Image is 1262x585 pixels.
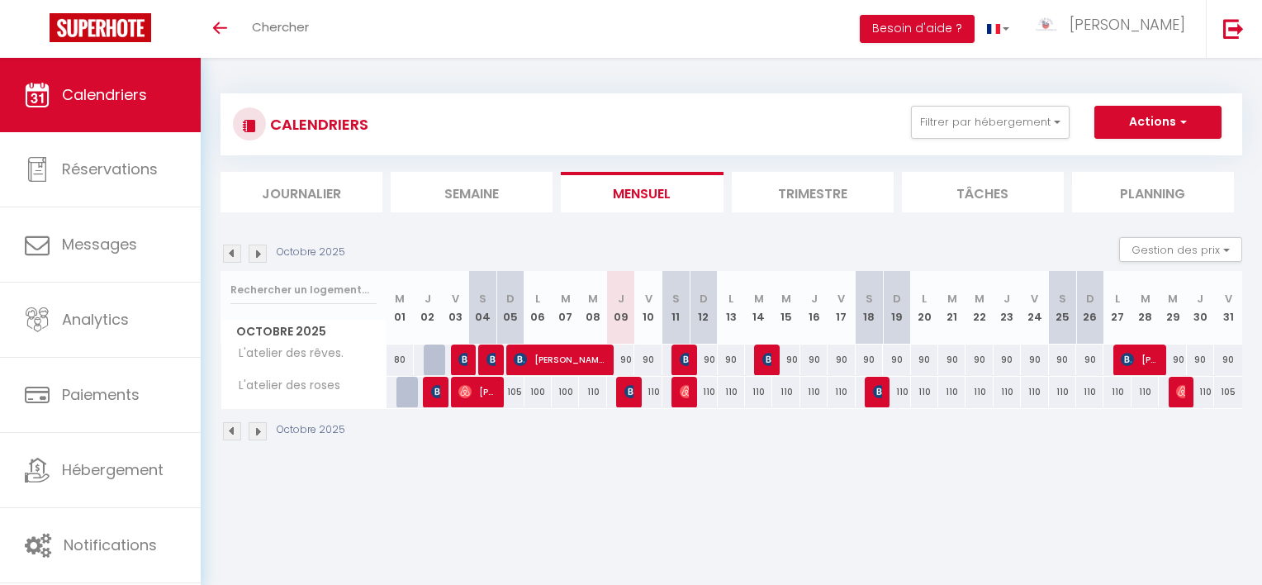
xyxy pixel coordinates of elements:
div: 110 [965,377,993,407]
button: Filtrer par hébergement [911,106,1070,139]
abbr: M [754,291,764,307]
div: 110 [1187,377,1214,407]
li: Trimestre [732,172,894,212]
abbr: J [1003,291,1010,307]
h3: CALENDRIERS [266,106,368,143]
abbr: J [618,291,624,307]
th: 30 [1187,271,1214,345]
abbr: D [506,291,515,307]
abbr: S [866,291,873,307]
span: L'atelier des roses [224,377,344,395]
div: 90 [1159,345,1186,375]
div: 110 [828,377,855,407]
span: L'atelier des rêves. [224,345,348,363]
abbr: S [479,291,486,307]
button: Gestion des prix [1119,237,1242,262]
div: 105 [496,377,524,407]
th: 10 [634,271,662,345]
span: Messages [62,234,137,254]
th: 21 [938,271,965,345]
div: 110 [1132,377,1159,407]
th: 09 [607,271,634,345]
div: 110 [911,377,938,407]
div: 90 [690,345,717,375]
abbr: M [1141,291,1151,307]
p: Octobre 2025 [277,422,345,438]
th: 16 [800,271,828,345]
abbr: J [811,291,818,307]
th: 07 [552,271,579,345]
li: Journalier [221,172,382,212]
abbr: V [645,291,652,307]
th: 12 [690,271,717,345]
span: Chercher [252,18,309,36]
div: 90 [1076,345,1103,375]
div: 90 [1021,345,1048,375]
span: Réservations [62,159,158,179]
span: [PERSON_NAME] [1070,14,1185,35]
abbr: J [1197,291,1203,307]
abbr: V [837,291,845,307]
abbr: V [1225,291,1232,307]
th: 02 [414,271,441,345]
th: 04 [469,271,496,345]
span: Véraine [PERSON_NAME] [873,376,882,407]
th: 20 [911,271,938,345]
abbr: D [1086,291,1094,307]
div: 110 [745,377,772,407]
div: 110 [718,377,745,407]
div: 110 [938,377,965,407]
abbr: L [922,291,927,307]
span: [PERSON_NAME] [431,376,440,407]
span: Notifications [64,535,157,555]
abbr: M [947,291,957,307]
abbr: M [1168,291,1178,307]
th: 28 [1132,271,1159,345]
span: [PERSON_NAME] [458,376,495,407]
th: 01 [387,271,414,345]
th: 25 [1049,271,1076,345]
div: 110 [772,377,799,407]
div: 90 [634,345,662,375]
input: Rechercher un logement... [230,275,377,305]
div: 110 [690,377,717,407]
th: 11 [662,271,690,345]
th: 27 [1103,271,1131,345]
abbr: D [700,291,708,307]
button: Besoin d'aide ? [860,15,975,43]
th: 26 [1076,271,1103,345]
th: 24 [1021,271,1048,345]
div: 90 [911,345,938,375]
li: Tâches [902,172,1064,212]
abbr: L [535,291,540,307]
span: [PERSON_NAME] [1176,376,1185,407]
div: 100 [552,377,579,407]
div: 90 [883,345,910,375]
abbr: M [781,291,791,307]
th: 19 [883,271,910,345]
div: 90 [800,345,828,375]
abbr: S [1059,291,1066,307]
th: 22 [965,271,993,345]
span: [PERSON_NAME] [680,376,689,407]
abbr: J [425,291,431,307]
abbr: M [561,291,571,307]
th: 03 [441,271,468,345]
img: Super Booking [50,13,151,42]
div: 110 [579,377,606,407]
div: 100 [524,377,552,407]
div: 80 [387,345,414,375]
abbr: V [452,291,459,307]
div: 90 [718,345,745,375]
div: 110 [1049,377,1076,407]
span: Calendriers [62,84,147,105]
div: 90 [828,345,855,375]
div: 110 [883,377,910,407]
div: 110 [1021,377,1048,407]
th: 31 [1214,271,1242,345]
li: Mensuel [561,172,723,212]
p: Octobre 2025 [277,245,345,260]
abbr: S [672,291,680,307]
abbr: V [1031,291,1038,307]
div: 90 [1187,345,1214,375]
